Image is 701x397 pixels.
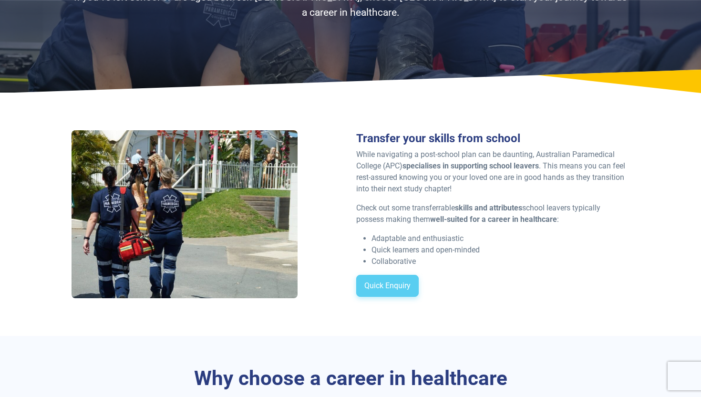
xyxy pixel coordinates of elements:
p: While navigating a post-school plan can be daunting, Australian Paramedical College (APC) . This ... [356,149,629,195]
li: Adaptable and enthusiastic [371,233,629,244]
li: Quick learners and open-minded [371,244,629,256]
li: Collaborative [371,256,629,267]
h3: Transfer your skills from school [356,132,629,146]
strong: skills [455,203,473,212]
strong: specialises in supporting school leavers [402,161,539,170]
h3: Why choose a career in healthcare [72,366,629,391]
a: Quick Enquiry [356,275,419,297]
strong: well-suited for a career in healthcare [430,215,557,224]
strong: and attributes [474,203,522,212]
p: Check out some transferrable school leavers typically possess making them : [356,202,629,225]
